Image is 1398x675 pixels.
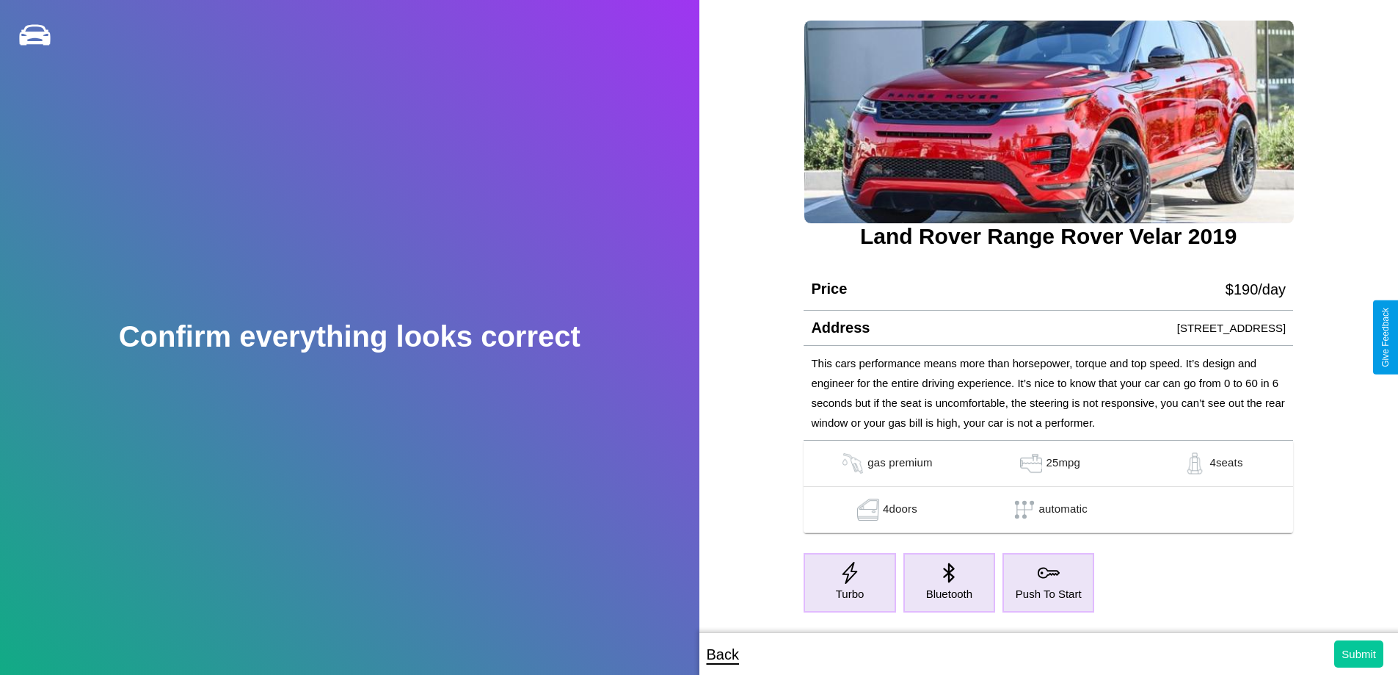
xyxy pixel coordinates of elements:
[811,353,1286,433] p: This cars performance means more than horsepower, torque and top speed. It’s design and engineer ...
[853,499,883,521] img: gas
[1016,452,1046,474] img: gas
[1380,308,1391,367] div: Give Feedback
[926,584,972,604] p: Bluetooth
[1039,499,1088,521] p: automatic
[707,641,739,668] p: Back
[804,441,1293,533] table: simple table
[1177,318,1286,338] p: [STREET_ADDRESS]
[1016,584,1082,604] p: Push To Start
[838,452,867,474] img: gas
[867,452,932,474] p: gas premium
[1209,452,1242,474] p: 4 seats
[1226,276,1286,303] p: $ 190 /day
[1334,640,1383,668] button: Submit
[883,499,917,521] p: 4 doors
[836,584,864,604] p: Turbo
[119,320,580,353] h2: Confirm everything looks correct
[811,281,847,297] h4: Price
[811,320,870,336] h4: Address
[1046,452,1080,474] p: 25 mpg
[1180,452,1209,474] img: gas
[804,224,1293,249] h3: Land Rover Range Rover Velar 2019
